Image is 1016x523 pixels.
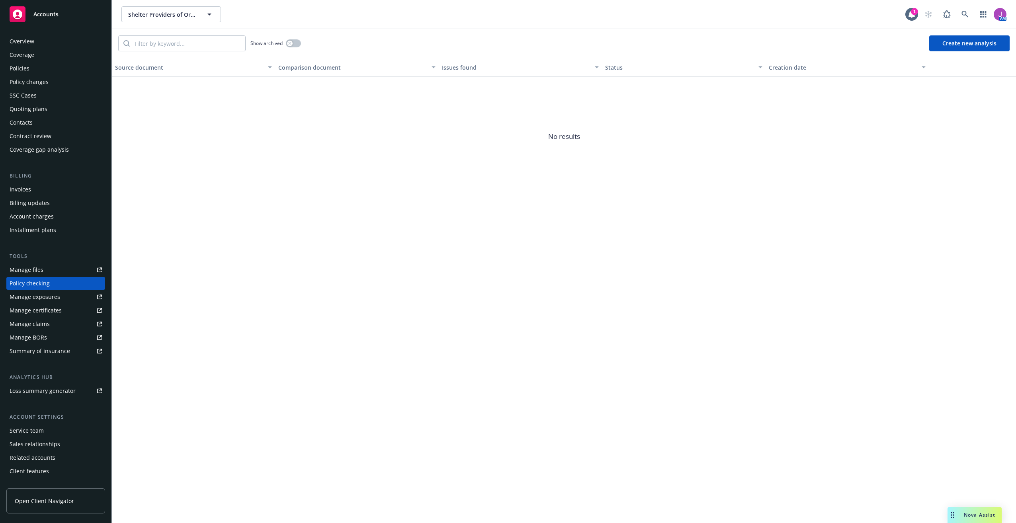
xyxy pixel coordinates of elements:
[130,36,245,51] input: Filter by keyword...
[10,103,47,115] div: Quoting plans
[6,373,105,381] div: Analytics hub
[6,318,105,330] a: Manage claims
[10,49,34,61] div: Coverage
[6,331,105,344] a: Manage BORs
[123,40,130,47] svg: Search
[769,63,917,72] div: Creation date
[10,277,50,290] div: Policy checking
[929,35,1010,51] button: Create new analysis
[10,210,54,223] div: Account charges
[6,384,105,397] a: Loss summary generator
[10,478,44,491] div: Client access
[10,331,47,344] div: Manage BORs
[278,63,426,72] div: Comparison document
[10,424,44,437] div: Service team
[10,465,49,478] div: Client features
[6,143,105,156] a: Coverage gap analysis
[911,8,918,15] div: 1
[6,62,105,75] a: Policies
[10,345,70,357] div: Summary of insurance
[994,8,1006,21] img: photo
[6,478,105,491] a: Client access
[6,35,105,48] a: Overview
[10,143,69,156] div: Coverage gap analysis
[957,6,973,22] a: Search
[6,183,105,196] a: Invoices
[10,130,51,142] div: Contract review
[6,197,105,209] a: Billing updates
[10,116,33,129] div: Contacts
[6,451,105,464] a: Related accounts
[128,10,197,19] span: Shelter Providers of Orange County, Inc.
[10,62,29,75] div: Policies
[10,291,60,303] div: Manage exposures
[6,252,105,260] div: Tools
[6,76,105,88] a: Policy changes
[442,63,590,72] div: Issues found
[6,49,105,61] a: Coverage
[10,304,62,317] div: Manage certificates
[112,77,1016,196] span: No results
[10,76,49,88] div: Policy changes
[920,6,936,22] a: Start snowing
[6,89,105,102] a: SSC Cases
[10,89,37,102] div: SSC Cases
[10,263,43,276] div: Manage files
[6,291,105,303] a: Manage exposures
[6,345,105,357] a: Summary of insurance
[6,424,105,437] a: Service team
[10,183,31,196] div: Invoices
[6,3,105,25] a: Accounts
[6,172,105,180] div: Billing
[121,6,221,22] button: Shelter Providers of Orange County, Inc.
[975,6,991,22] a: Switch app
[6,130,105,142] a: Contract review
[6,210,105,223] a: Account charges
[10,318,50,330] div: Manage claims
[10,35,34,48] div: Overview
[6,263,105,276] a: Manage files
[112,58,275,77] button: Source document
[10,451,55,464] div: Related accounts
[6,304,105,317] a: Manage certificates
[6,224,105,236] a: Installment plans
[948,507,1002,523] button: Nova Assist
[6,438,105,451] a: Sales relationships
[964,511,995,518] span: Nova Assist
[115,63,263,72] div: Source document
[439,58,602,77] button: Issues found
[10,197,50,209] div: Billing updates
[939,6,955,22] a: Report a Bug
[10,384,76,397] div: Loss summary generator
[766,58,929,77] button: Creation date
[10,224,56,236] div: Installment plans
[6,116,105,129] a: Contacts
[275,58,438,77] button: Comparison document
[6,465,105,478] a: Client features
[33,11,59,18] span: Accounts
[605,63,753,72] div: Status
[10,438,60,451] div: Sales relationships
[602,58,765,77] button: Status
[15,497,74,505] span: Open Client Navigator
[948,507,957,523] div: Drag to move
[250,40,283,47] span: Show archived
[6,103,105,115] a: Quoting plans
[6,413,105,421] div: Account settings
[6,277,105,290] a: Policy checking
